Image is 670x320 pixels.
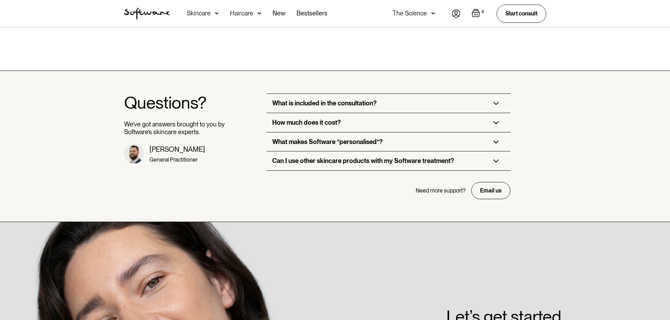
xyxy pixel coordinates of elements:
div: What makes Software “personalised”? [272,138,383,146]
a: Start consult [497,5,546,22]
img: arrow down [215,10,219,17]
div: Haircare [230,10,253,17]
img: arrow down [257,10,261,17]
div: How much does it cost? [272,119,341,126]
div: [PERSON_NAME] [149,145,205,154]
img: Software Logo [124,8,170,20]
p: We’ve got answers brought to you by Software’s skincare experts. [124,120,225,136]
div: General Practitioner [149,156,205,163]
a: home [124,8,170,20]
h1: Questions? [124,93,225,112]
a: Email us [471,182,510,199]
div: The Science [393,10,427,17]
img: Dr, Matt headshot [124,144,144,164]
div: Skincare [187,10,211,17]
div: Can I use other skincare products with my Software treatment? [272,157,454,165]
div: 0 [480,9,485,15]
div: Need more support? [416,187,466,194]
a: Open empty cart [472,9,485,19]
div: What is included in the consultation? [272,99,377,107]
img: arrow down [431,10,435,17]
